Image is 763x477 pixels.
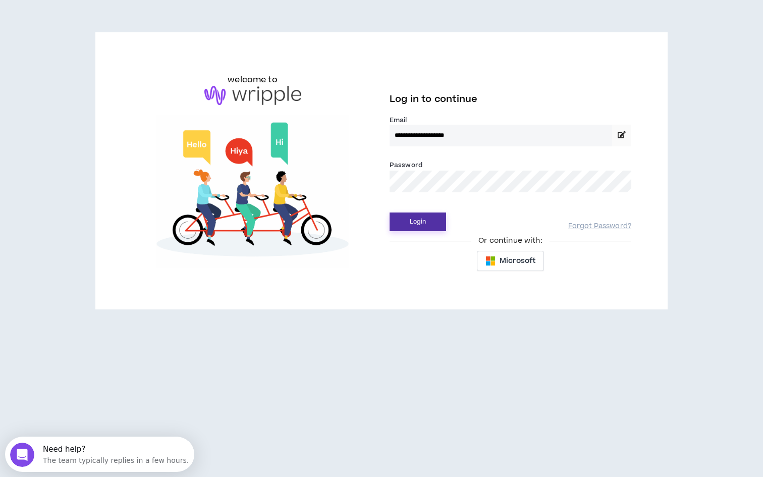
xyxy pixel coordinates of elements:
[477,251,544,271] button: Microsoft
[390,93,477,105] span: Log in to continue
[38,9,184,17] div: Need help?
[204,86,301,105] img: logo-brand.png
[10,443,34,467] iframe: Intercom live chat
[568,222,631,231] a: Forgot Password?
[132,115,373,268] img: Welcome to Wripple
[5,437,194,472] iframe: Intercom live chat discovery launcher
[471,235,549,246] span: Or continue with:
[500,255,535,267] span: Microsoft
[38,17,184,27] div: The team typically replies in a few hours.
[228,74,278,86] h6: welcome to
[390,161,422,170] label: Password
[390,116,631,125] label: Email
[4,4,193,32] div: Open Intercom Messenger
[390,213,446,231] button: Login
